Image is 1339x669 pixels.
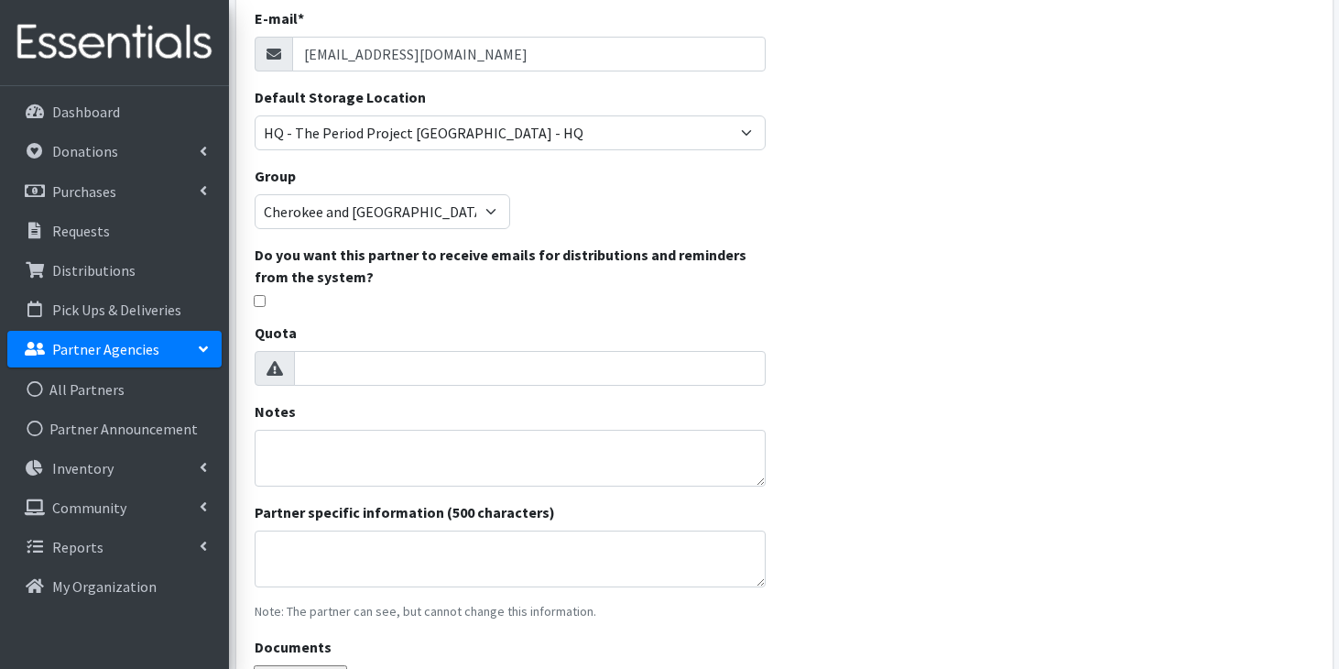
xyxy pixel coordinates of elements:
p: Distributions [52,261,136,280]
p: Dashboard [52,103,120,121]
label: Group [255,165,296,187]
p: Purchases [52,182,116,201]
label: Default Storage Location [255,86,426,108]
abbr: required [298,9,304,27]
label: E-mail [255,7,304,29]
label: Partner specific information (500 characters) [255,501,555,523]
a: Pick Ups & Deliveries [7,291,222,328]
a: Dashboard [7,93,222,130]
a: Community [7,489,222,526]
label: Notes [255,400,296,422]
p: Note: The partner can see, but cannot change this information. [255,602,767,621]
label: Quota [255,322,297,344]
p: Donations [52,142,118,160]
a: Distributions [7,252,222,289]
p: Inventory [52,459,114,477]
a: Purchases [7,173,222,210]
a: Reports [7,529,222,565]
a: All Partners [7,371,222,408]
img: HumanEssentials [7,12,222,73]
p: Requests [52,222,110,240]
a: My Organization [7,568,222,605]
a: Partner Agencies [7,331,222,367]
a: Inventory [7,450,222,487]
label: Do you want this partner to receive emails for distributions and reminders from the system? [255,244,767,288]
label: Documents [255,636,332,658]
a: Partner Announcement [7,411,222,447]
p: Community [52,499,126,517]
p: Partner Agencies [52,340,159,358]
a: Donations [7,133,222,170]
p: Pick Ups & Deliveries [52,301,181,319]
p: Reports [52,538,103,556]
p: My Organization [52,577,157,596]
a: Requests [7,213,222,249]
